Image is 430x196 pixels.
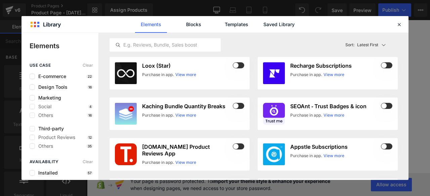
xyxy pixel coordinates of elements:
span: Design Tools [35,84,68,90]
a: Saved Library [263,16,295,33]
div: Purchase in app. [290,112,322,118]
a: View more [324,153,344,159]
p: 35 [86,144,93,148]
span: Others [35,113,53,118]
img: 1fd9b51b-6ce7-437c-9b89-91bf9a4813c7.webp [115,103,137,125]
h3: SEOAnt ‑ Trust Badges & icon [290,103,380,110]
p: Elements [30,41,98,51]
a: View more [324,112,344,118]
img: CK6otpbp4PwCEAE=.jpeg [263,62,285,84]
span: Marketing [35,95,61,101]
p: 12 [87,135,93,139]
div: Purchase in app. [142,72,174,78]
a: View more [175,112,196,118]
a: Blocks [178,16,210,33]
a: View more [175,72,196,78]
a: Elements [135,16,167,33]
span: Sort: [345,43,354,47]
span: Third-party [35,126,64,131]
span: Clear [83,63,93,68]
img: loox.jpg [115,62,137,84]
input: E.g. Reviews, Bundle, Sales boost... [110,41,220,49]
div: Purchase in app. [290,153,322,159]
a: Templates [220,16,252,33]
p: 16 [87,113,93,117]
p: 22 [86,74,93,78]
span: Installed [35,170,58,176]
button: Latest FirstSort:Latest First [343,38,398,52]
span: use case [30,63,51,68]
span: Others [35,143,53,149]
h3: [DOMAIN_NAME] Product Reviews App [142,143,231,157]
img: 9f98ff4f-a019-4e81-84a1-123c6986fecc.png [263,103,285,125]
img: 6187dec1-c00a-4777-90eb-316382325808.webp [263,143,285,165]
img: 1eba8361-494e-4e64-aaaa-f99efda0f44d.png [115,143,137,165]
h3: Loox (Star) [142,62,231,69]
div: Purchase in app. [142,112,174,118]
span: Product Reviews [35,135,75,140]
span: E-commerce [35,74,66,79]
p: 16 [87,85,93,89]
p: 57 [86,171,93,175]
p: Latest First [357,42,378,48]
div: Purchase in app. [142,159,174,166]
span: Clear [83,159,93,164]
h3: Kaching Bundle Quantity Breaks [142,103,231,110]
span: Availability [30,159,59,164]
a: View more [175,159,196,166]
a: View more [324,72,344,78]
span: Social [35,104,51,109]
h3: Appstle Subscriptions [290,143,380,150]
p: 4 [88,105,93,109]
div: Purchase in app. [290,72,322,78]
h3: Recharge Subscriptions [290,62,380,69]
